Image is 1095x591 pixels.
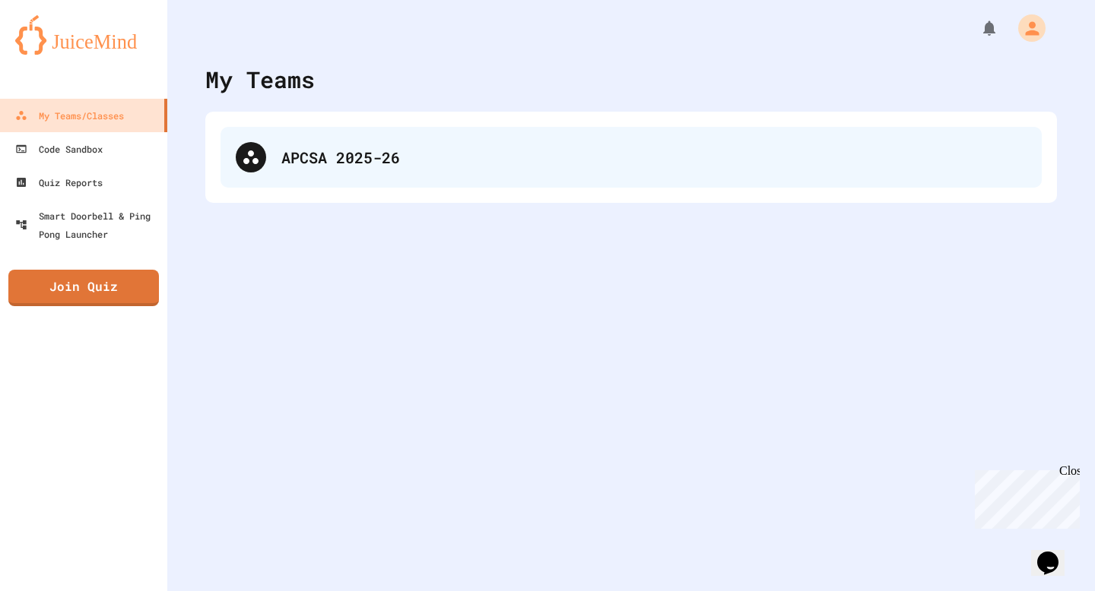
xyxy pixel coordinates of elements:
div: My Account [1002,11,1049,46]
div: Smart Doorbell & Ping Pong Launcher [15,207,161,243]
div: My Teams/Classes [15,106,124,125]
img: logo-orange.svg [15,15,152,55]
div: My Teams [205,62,315,96]
div: Chat with us now!Close [6,6,105,96]
div: My Notifications [952,15,1002,41]
div: Quiz Reports [15,173,103,191]
iframe: chat widget [1031,530,1080,576]
iframe: chat widget [969,464,1080,529]
a: Join Quiz [8,270,159,306]
div: APCSA 2025-26 [221,127,1042,188]
div: Code Sandbox [15,140,103,158]
div: APCSA 2025-26 [281,146,1027,169]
